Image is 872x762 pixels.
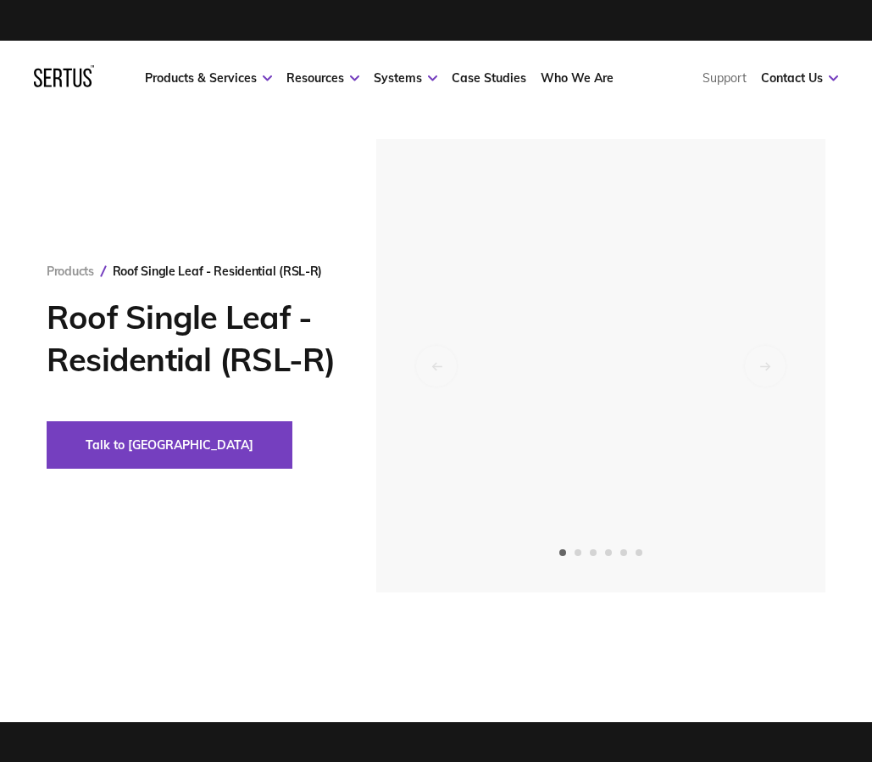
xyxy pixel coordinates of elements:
button: Talk to [GEOGRAPHIC_DATA] [47,421,292,469]
div: Previous slide [416,346,457,387]
a: Contact Us [761,70,838,86]
div: Next slide [745,346,786,387]
a: Who We Are [541,70,614,86]
span: Go to slide 2 [575,549,581,556]
span: Go to slide 3 [590,549,597,556]
a: Products [47,264,94,279]
a: Products & Services [145,70,272,86]
a: Support [703,70,747,86]
a: Systems [374,70,437,86]
span: Go to slide 6 [636,549,642,556]
h1: Roof Single Leaf - Residential (RSL-R) [47,296,341,381]
span: Go to slide 5 [620,549,627,556]
a: Resources [286,70,359,86]
span: Go to slide 4 [605,549,612,556]
a: Case Studies [452,70,526,86]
